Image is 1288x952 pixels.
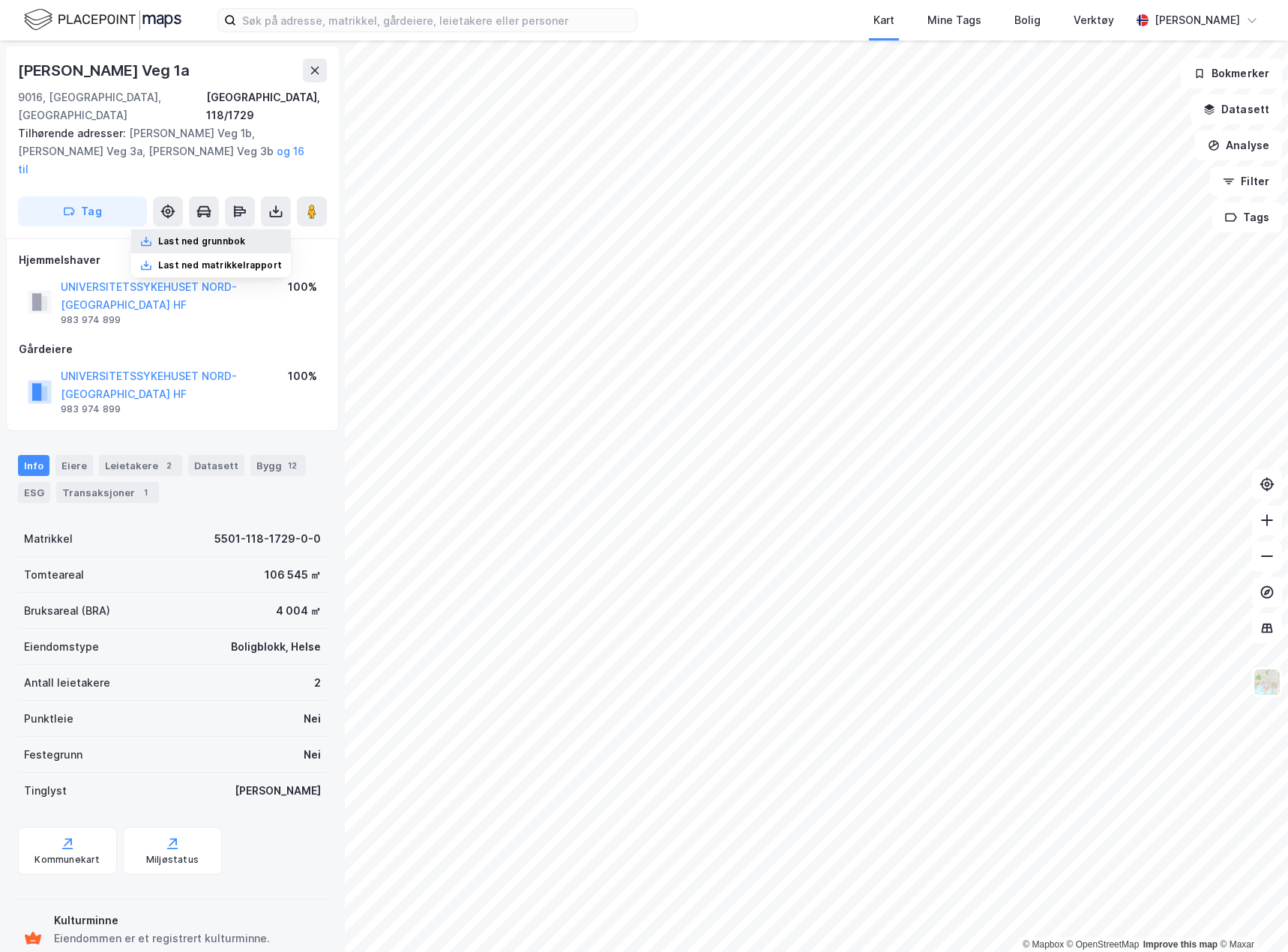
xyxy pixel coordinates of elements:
div: Festegrunn [24,746,82,764]
div: [PERSON_NAME] [235,782,321,800]
div: [PERSON_NAME] Veg 1a [18,58,193,82]
div: Eiendomstype [24,638,99,656]
div: Tomteareal [24,566,84,584]
div: Gårdeiere [19,340,326,358]
span: Tilhørende adresser: [18,127,129,139]
div: 4 004 ㎡ [276,602,321,620]
div: 983 974 899 [61,314,121,326]
a: Improve this map [1143,939,1218,950]
div: Boligblokk, Helse [231,638,321,656]
input: Søk på adresse, matrikkel, gårdeiere, leietakere eller personer [236,9,637,31]
button: Filter [1210,166,1282,196]
a: OpenStreetMap [1067,939,1140,950]
div: Matrikkel [24,530,73,548]
div: Datasett [188,455,244,476]
div: Verktøy [1074,11,1114,29]
div: 2 [314,674,321,692]
div: Last ned grunnbok [158,235,245,247]
div: Kart [873,11,894,29]
div: Punktleie [24,710,73,728]
div: Nei [304,746,321,764]
button: Tags [1212,202,1282,232]
div: 100% [288,278,317,296]
div: Kontrollprogram for chat [1213,880,1288,952]
div: 100% [288,367,317,385]
div: Tinglyst [24,782,67,800]
div: [PERSON_NAME] Veg 1b, [PERSON_NAME] Veg 3a, [PERSON_NAME] Veg 3b [18,124,315,178]
div: 2 [161,458,176,473]
div: Hjemmelshaver [19,251,326,269]
div: 983 974 899 [61,403,121,415]
div: Miljøstatus [146,854,199,866]
div: Leietakere [99,455,182,476]
div: Kulturminne [54,912,321,930]
div: Last ned matrikkelrapport [158,259,282,271]
button: Analyse [1195,130,1282,160]
div: Transaksjoner [56,482,159,503]
div: Kommunekart [34,854,100,866]
img: Z [1253,668,1281,696]
div: Bygg [250,455,306,476]
div: Bolig [1014,11,1041,29]
div: Nei [304,710,321,728]
div: [GEOGRAPHIC_DATA], 118/1729 [206,88,327,124]
iframe: Chat Widget [1213,880,1288,952]
div: Antall leietakere [24,674,110,692]
div: 1 [138,485,153,500]
div: 12 [285,458,300,473]
button: Bokmerker [1181,58,1282,88]
div: 106 545 ㎡ [265,566,321,584]
div: Mine Tags [927,11,981,29]
button: Tag [18,196,147,226]
div: Eiere [55,455,93,476]
div: Info [18,455,49,476]
div: 9016, [GEOGRAPHIC_DATA], [GEOGRAPHIC_DATA] [18,88,206,124]
button: Datasett [1191,94,1282,124]
img: logo.f888ab2527a4732fd821a326f86c7f29.svg [24,7,181,33]
div: 5501-118-1729-0-0 [214,530,321,548]
div: ESG [18,482,50,503]
div: [PERSON_NAME] [1155,11,1240,29]
div: Bruksareal (BRA) [24,602,110,620]
a: Mapbox [1023,939,1064,950]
